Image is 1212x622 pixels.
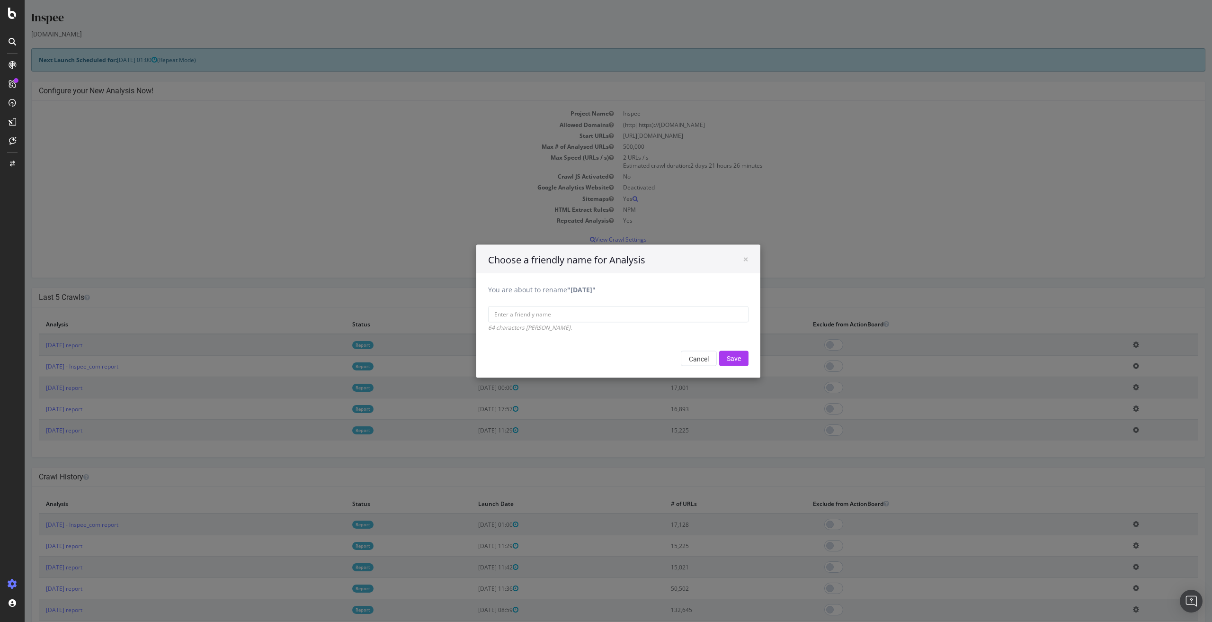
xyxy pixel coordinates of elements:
span: × [718,252,724,265]
h4: Choose a friendly name for Analysis [463,253,724,267]
button: Cancel [656,351,692,366]
b: "[DATE]" [543,285,571,294]
label: You are about to rename [463,285,571,294]
input: Save [695,351,724,366]
i: 64 characters [PERSON_NAME]. [463,323,547,331]
button: Close [718,254,724,264]
input: Enter a friendly name [463,306,724,322]
div: Open Intercom Messenger [1180,590,1203,613]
